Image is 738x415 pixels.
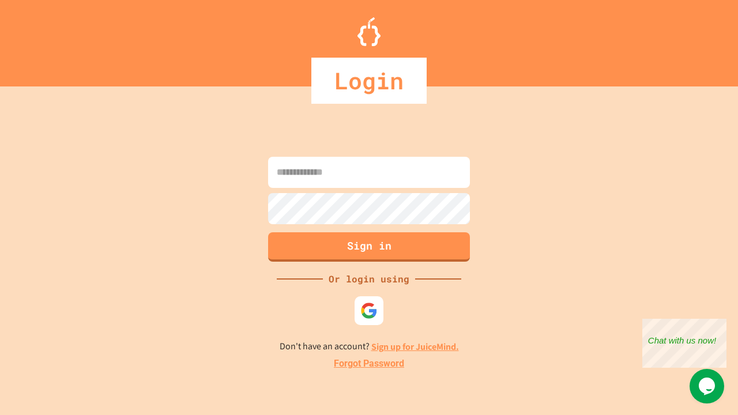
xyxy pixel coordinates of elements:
a: Forgot Password [334,357,404,371]
img: google-icon.svg [360,302,378,319]
p: Don't have an account? [280,339,459,354]
a: Sign up for JuiceMind. [371,341,459,353]
div: Login [311,58,427,104]
iframe: chat widget [642,319,726,368]
iframe: chat widget [690,369,726,403]
div: Or login using [323,272,415,286]
button: Sign in [268,232,470,262]
img: Logo.svg [357,17,381,46]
